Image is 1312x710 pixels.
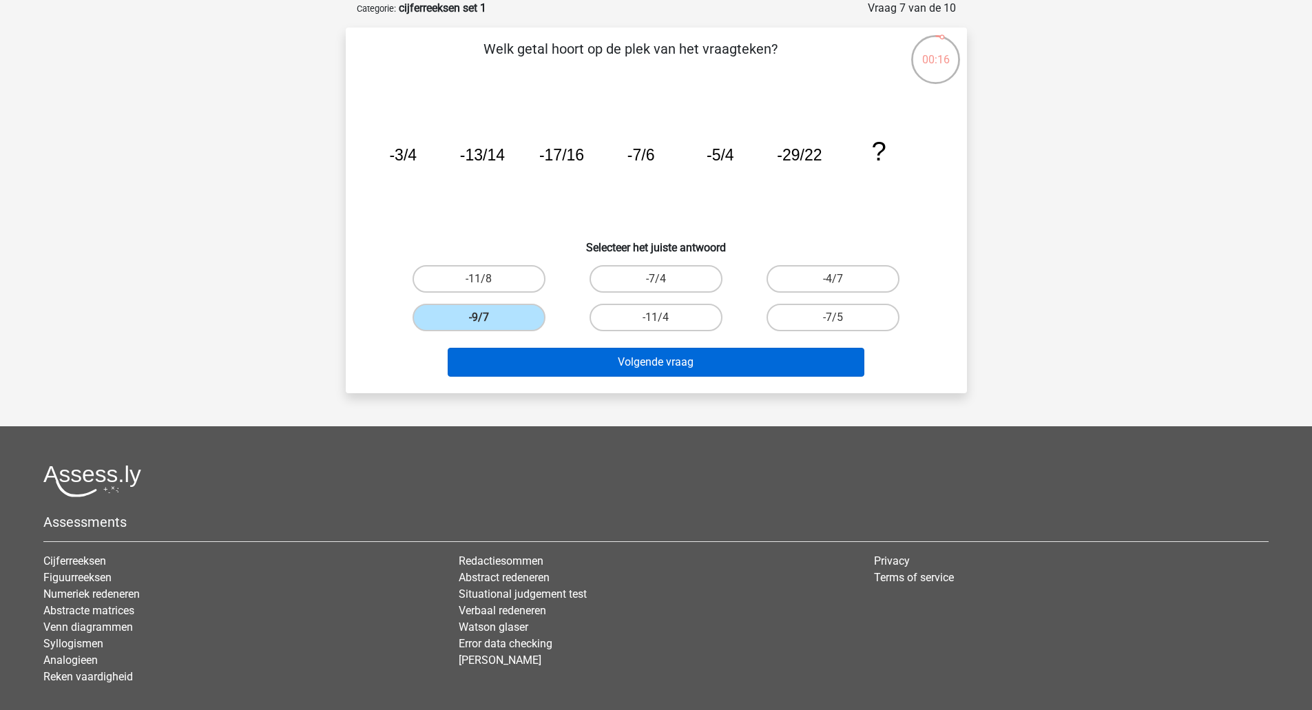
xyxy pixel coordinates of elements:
a: Analogieen [43,654,98,667]
a: Situational judgement test [459,587,587,601]
a: Cijferreeksen [43,554,106,567]
label: -7/4 [590,265,722,293]
a: Error data checking [459,637,552,650]
a: Privacy [874,554,910,567]
p: Welk getal hoort op de plek van het vraagteken? [368,39,893,80]
a: Terms of service [874,571,954,584]
small: Categorie: [357,3,396,14]
a: Verbaal redeneren [459,604,546,617]
strong: cijferreeksen set 1 [399,1,486,14]
a: Watson glaser [459,620,528,634]
h6: Selecteer het juiste antwoord [368,230,945,254]
div: 00:16 [910,34,961,68]
tspan: -29/22 [777,146,822,164]
tspan: -5/4 [706,146,733,164]
a: Reken vaardigheid [43,670,133,683]
tspan: ? [871,136,886,166]
label: -11/4 [590,304,722,331]
tspan: -7/6 [627,146,654,164]
a: Abstract redeneren [459,571,550,584]
tspan: -17/16 [539,146,583,164]
a: [PERSON_NAME] [459,654,541,667]
button: Volgende vraag [448,348,864,377]
a: Redactiesommen [459,554,543,567]
a: Syllogismen [43,637,103,650]
label: -9/7 [413,304,545,331]
a: Venn diagrammen [43,620,133,634]
img: Assessly logo [43,465,141,497]
a: Numeriek redeneren [43,587,140,601]
label: -11/8 [413,265,545,293]
label: -4/7 [767,265,899,293]
tspan: -13/14 [459,146,504,164]
h5: Assessments [43,514,1269,530]
tspan: -3/4 [389,146,417,164]
a: Figuurreeksen [43,571,112,584]
label: -7/5 [767,304,899,331]
a: Abstracte matrices [43,604,134,617]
